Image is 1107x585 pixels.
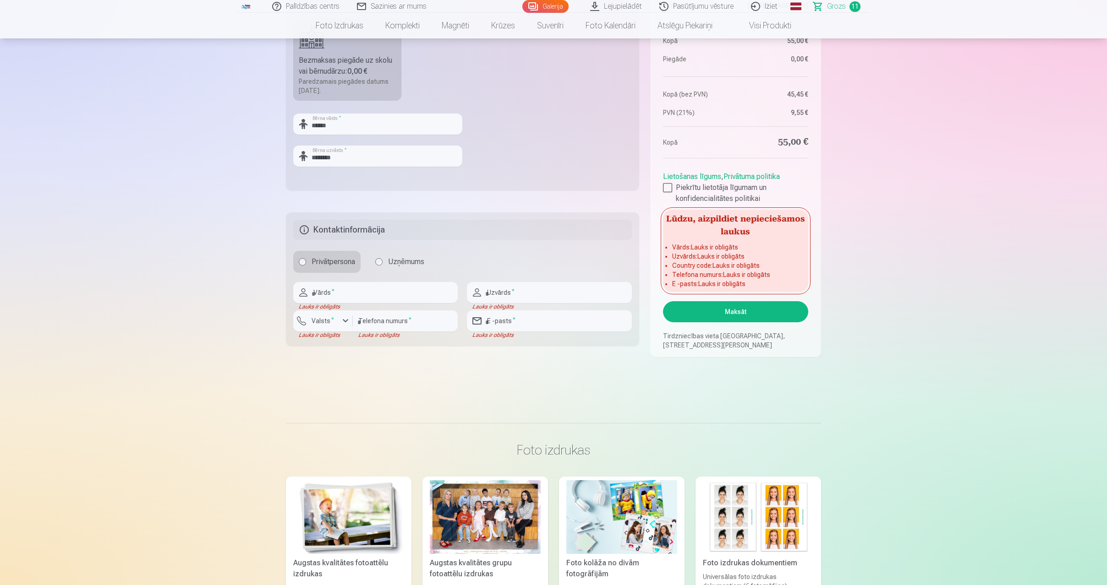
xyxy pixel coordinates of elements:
[663,108,731,117] dt: PVN (21%)
[293,251,361,273] label: Privātpersona
[740,90,808,99] dd: 45,45 €
[293,220,632,240] h5: Kontaktinformācija
[467,331,631,339] div: Lauks ir obligāts
[467,303,631,310] div: Lauks ir obligāts
[663,301,808,322] button: Maksāt
[375,258,383,265] input: Uzņēmums
[299,258,306,265] input: Privātpersona
[308,316,338,325] label: Valsts
[563,558,681,580] div: Foto kolāža no divām fotogrāfijām
[299,55,396,77] div: Bezmaksas piegāde uz skolu vai bērnudārzu :
[374,13,431,38] a: Komplekti
[723,13,802,38] a: Visi produkti
[526,13,575,38] a: Suvenīri
[293,442,814,458] h3: Foto izdrukas
[703,480,814,554] img: Foto izdrukas dokumentiem
[566,480,677,554] img: Foto kolāža no divām fotogrāfijām
[849,1,860,12] span: 11
[575,13,647,38] a: Foto kalendāri
[672,279,799,288] li: E -pasts : Lauks ir obligāts
[672,243,799,252] li: Vārds : Lauks ir obligāts
[293,310,353,331] button: Valsts*
[663,331,808,350] p: Tirdzniecības vieta [GEOGRAPHIC_DATA], [STREET_ADDRESS][PERSON_NAME]
[672,252,799,261] li: Uzvārds : Lauks ir obligāts
[663,36,731,45] dt: Kopā
[740,36,808,45] dd: 55,00 €
[740,136,808,149] dd: 55,00 €
[663,210,808,239] h5: Lūdzu, aizpildiet nepieciešamos laukus
[299,77,396,95] div: Paredzamais piegādes datums [DATE].
[663,90,731,99] dt: Kopā (bez PVN)
[663,168,808,204] div: ,
[740,108,808,117] dd: 9,55 €
[353,331,458,339] div: Lauks ir obligāts
[672,270,799,279] li: Telefona numurs : Lauks ir obligāts
[663,54,731,64] dt: Piegāde
[647,13,723,38] a: Atslēgu piekariņi
[663,182,808,204] label: Piekrītu lietotāja līgumam un konfidencialitātes politikai
[293,331,353,339] div: Lauks ir obligāts
[827,1,846,12] span: Grozs
[293,303,458,310] div: Lauks ir obligāts
[370,251,430,273] label: Uzņēmums
[305,13,374,38] a: Foto izdrukas
[723,172,780,181] a: Privātuma politika
[347,67,367,76] b: 0,00 €
[740,54,808,64] dd: 0,00 €
[431,13,480,38] a: Magnēti
[663,136,731,149] dt: Kopā
[663,172,721,181] a: Lietošanas līgums
[426,558,544,580] div: Augstas kvalitātes grupu fotoattēlu izdrukas
[293,480,404,554] img: Augstas kvalitātes fotoattēlu izdrukas
[290,558,408,580] div: Augstas kvalitātes fotoattēlu izdrukas
[480,13,526,38] a: Krūzes
[241,4,251,9] img: /fa1
[672,261,799,270] li: Country code : Lauks ir obligāts
[699,558,817,569] div: Foto izdrukas dokumentiem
